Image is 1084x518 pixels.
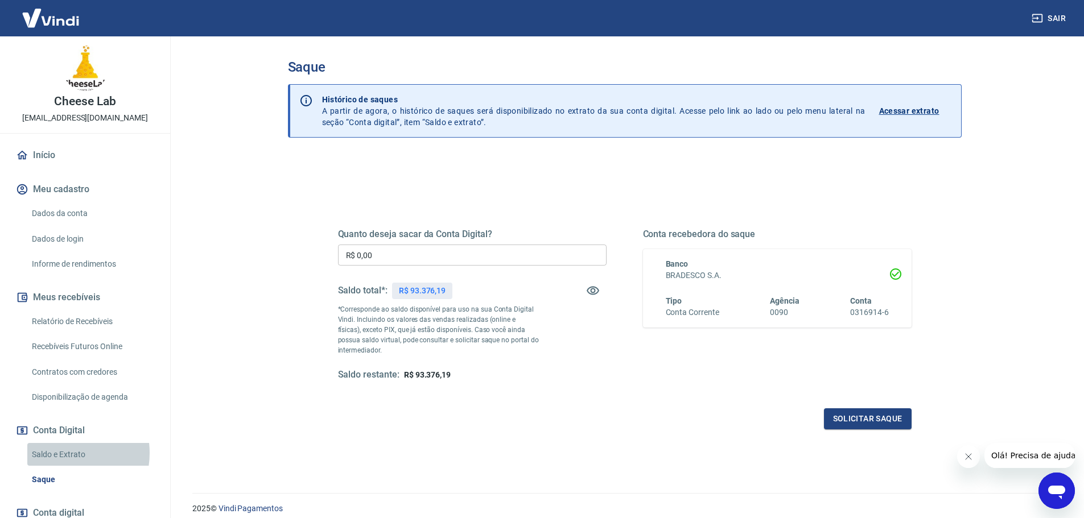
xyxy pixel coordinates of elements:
a: Saldo e Extrato [27,443,156,466]
p: Histórico de saques [322,94,865,105]
a: Contratos com credores [27,360,156,384]
h5: Quanto deseja sacar da Conta Digital? [338,229,607,240]
span: Agência [770,296,799,305]
iframe: Mensagem da empresa [984,443,1075,468]
p: R$ 93.376,19 [399,285,446,297]
h6: 0090 [770,306,799,318]
span: Olá! Precisa de ajuda? [7,8,96,17]
p: Acessar extrato [879,105,939,117]
iframe: Fechar mensagem [957,445,980,468]
p: *Corresponde ao saldo disponível para uso na sua Conta Digital Vindi. Incluindo os valores das ve... [338,304,539,355]
a: Início [14,143,156,168]
button: Meus recebíveis [14,285,156,310]
button: Sair [1029,8,1070,29]
h3: Saque [288,59,962,75]
button: Conta Digital [14,418,156,443]
a: Dados da conta [27,202,156,225]
h5: Conta recebedora do saque [643,229,912,240]
p: [EMAIL_ADDRESS][DOMAIN_NAME] [22,112,148,124]
h5: Saldo restante: [338,369,399,381]
img: Vindi [14,1,88,35]
h6: BRADESCO S.A. [666,270,889,281]
a: Informe de rendimentos [27,252,156,276]
a: Saque [27,468,156,491]
span: Banco [666,259,689,268]
a: Vindi Pagamentos [219,504,283,513]
a: Relatório de Recebíveis [27,310,156,333]
span: R$ 93.376,19 [404,370,451,379]
p: 2025 © [192,503,1057,515]
button: Meu cadastro [14,177,156,202]
img: 8308582a-c9c1-42a8-8132-2e1747425281.jpeg [63,45,108,91]
a: Recebíveis Futuros Online [27,335,156,358]
a: Acessar extrato [879,94,952,128]
span: Tipo [666,296,682,305]
h6: 0316914-6 [850,306,889,318]
button: Solicitar saque [824,408,912,429]
p: Cheese Lab [54,96,116,107]
h6: Conta Corrente [666,306,719,318]
h5: Saldo total*: [338,285,388,296]
p: A partir de agora, o histórico de saques será disponibilizado no extrato da sua conta digital. Ac... [322,94,865,128]
a: Disponibilização de agenda [27,386,156,409]
iframe: Botão para abrir a janela de mensagens [1038,473,1075,509]
a: Dados de login [27,227,156,251]
span: Conta [850,296,872,305]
